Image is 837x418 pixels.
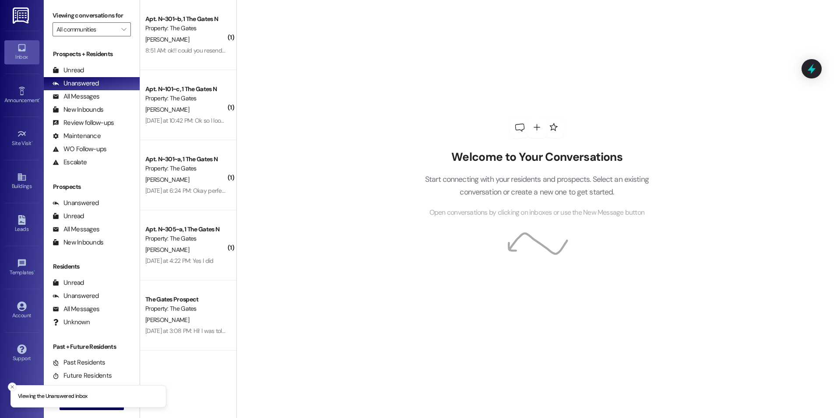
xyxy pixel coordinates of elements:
p: Start connecting with your residents and prospects. Select an existing conversation or create a n... [411,173,662,198]
a: Buildings [4,170,39,193]
span: • [34,268,35,274]
div: Maintenance [53,131,101,141]
div: 8:51 AM: ok!! could you resend it to my guarantor? she hasn't gotten anything 😅 [145,46,348,54]
a: Inbox [4,40,39,64]
div: Property: The Gates [145,234,226,243]
span: [PERSON_NAME] [145,106,189,113]
div: Apt. N~101~c, 1 The Gates N [145,85,226,94]
div: Apt. N~301~a, 1 The Gates N [145,155,226,164]
div: Future Residents [53,371,112,380]
div: Review follow-ups [53,118,114,128]
p: Viewing the Unanswered inbox [18,393,88,400]
button: Close toast [8,383,17,391]
div: Apt. N~301~b, 1 The Gates N [145,14,226,24]
div: Past Residents [53,358,106,367]
div: Unanswered [53,198,99,208]
div: All Messages [53,305,99,314]
div: Unanswered [53,291,99,301]
div: Unread [53,66,84,75]
div: Unread [53,278,84,287]
a: Site Visit • [4,127,39,150]
div: Property: The Gates [145,94,226,103]
div: Property: The Gates [145,164,226,173]
div: WO Follow-ups [53,145,106,154]
div: Residents [44,262,140,271]
div: Unknown [53,318,90,327]
div: Unanswered [53,79,99,88]
span: • [39,96,40,102]
div: The Gates Prospect [145,295,226,304]
a: Templates • [4,256,39,280]
a: Leads [4,213,39,236]
div: All Messages [53,225,99,234]
div: Prospects [44,182,140,191]
div: Property: The Gates [145,24,226,33]
div: Escalate [53,158,87,167]
div: Past + Future Residents [44,342,140,351]
span: [PERSON_NAME] [145,246,189,254]
i:  [121,26,126,33]
a: Support [4,342,39,365]
span: • [32,139,33,145]
span: Open conversations by clicking on inboxes or use the New Message button [429,207,644,218]
span: [PERSON_NAME] [145,176,189,184]
div: [DATE] at 4:22 PM: Yes I did [145,257,213,265]
div: All Messages [53,92,99,101]
div: Apt. N~305~a, 1 The Gates N [145,225,226,234]
div: Property: The Gates [145,304,226,313]
div: [DATE] at 3:08 PM: Hi! I was told my security deposit check would be reprinted. Will it be availa... [145,327,542,335]
a: Account [4,299,39,322]
div: [DATE] at 10:42 PM: Ok so I looked at the lease but never sent it through 😂 so I'll just wait unt... [145,117,535,124]
div: Unread [53,212,84,221]
div: New Inbounds [53,105,103,114]
label: Viewing conversations for [53,9,131,22]
img: ResiDesk Logo [13,7,31,24]
div: New Inbounds [53,238,103,247]
h2: Welcome to Your Conversations [411,150,662,164]
div: [DATE] at 6:24 PM: Okay perfect! I was able to get that signed. Thank you! [145,187,331,195]
span: [PERSON_NAME] [145,35,189,43]
span: [PERSON_NAME] [145,316,189,324]
div: Prospects + Residents [44,50,140,59]
input: All communities [56,22,117,36]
